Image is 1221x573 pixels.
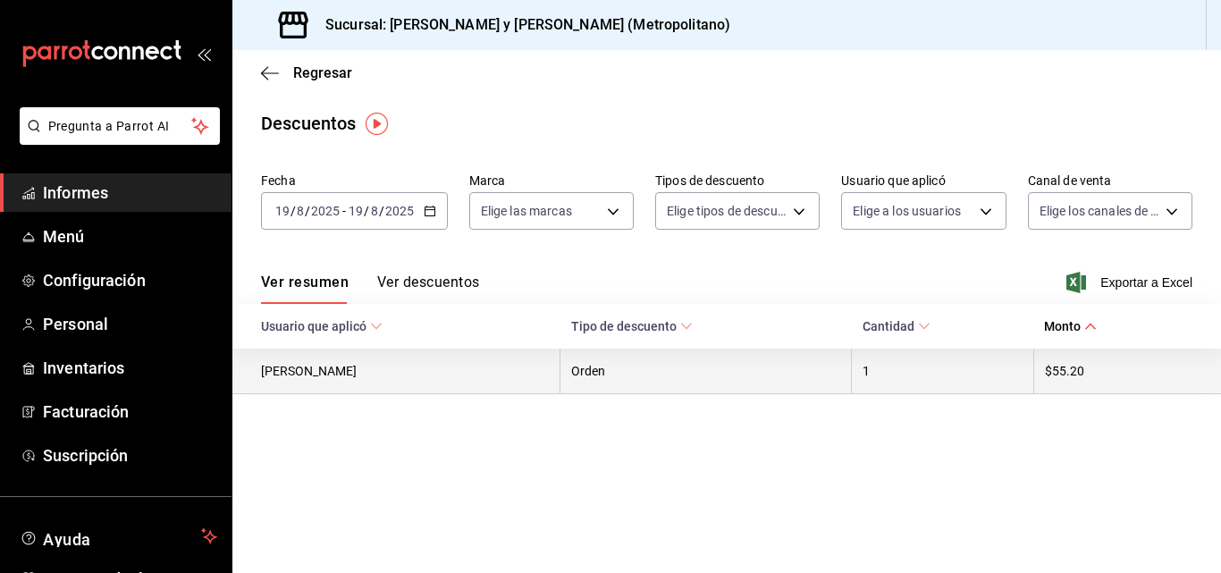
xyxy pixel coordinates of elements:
[261,173,296,188] font: Fecha
[310,204,341,218] input: ----
[571,320,677,334] font: Tipo de descuento
[43,402,129,421] font: Facturación
[377,274,479,291] font: Ver descuentos
[1070,272,1192,293] button: Exportar a Excel
[43,227,85,246] font: Menú
[43,315,108,333] font: Personal
[274,204,291,218] input: --
[261,320,366,334] font: Usuario que aplicó
[261,365,357,379] font: [PERSON_NAME]
[48,119,170,133] font: Pregunta a Parrot AI
[384,204,415,218] input: ----
[325,16,730,33] font: Sucursal: [PERSON_NAME] y [PERSON_NAME] (Metropolitano)
[853,204,961,218] font: Elige a los usuarios
[655,173,764,188] font: Tipos de descuento
[841,173,945,188] font: Usuario que aplicó
[863,320,914,334] font: Cantidad
[296,204,305,218] input: --
[863,318,930,333] span: Cantidad
[197,46,211,61] button: abrir_cajón_menú
[291,204,296,218] font: /
[366,113,388,135] img: Marcador de información sobre herramientas
[1045,365,1084,379] font: $55.20
[13,130,220,148] a: Pregunta a Parrot AI
[379,204,384,218] font: /
[43,358,124,377] font: Inventarios
[43,446,128,465] font: Suscripción
[667,204,803,218] font: Elige tipos de descuento
[1100,275,1192,290] font: Exportar a Excel
[293,64,352,81] font: Regresar
[571,318,693,333] span: Tipo de descuento
[342,204,346,218] font: -
[43,183,108,202] font: Informes
[1028,173,1112,188] font: Canal de venta
[469,173,506,188] font: Marca
[261,318,383,333] span: Usuario que aplicó
[1044,320,1081,334] font: Monto
[1040,204,1183,218] font: Elige los canales de venta
[348,204,364,218] input: --
[43,271,146,290] font: Configuración
[481,204,572,218] font: Elige las marcas
[261,273,479,304] div: pestañas de navegación
[20,107,220,145] button: Pregunta a Parrot AI
[571,365,605,379] font: Orden
[364,204,369,218] font: /
[305,204,310,218] font: /
[261,64,352,81] button: Regresar
[370,204,379,218] input: --
[261,113,356,134] font: Descuentos
[1044,318,1097,333] span: Monto
[43,530,91,549] font: Ayuda
[261,274,349,291] font: Ver resumen
[863,365,870,379] font: 1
